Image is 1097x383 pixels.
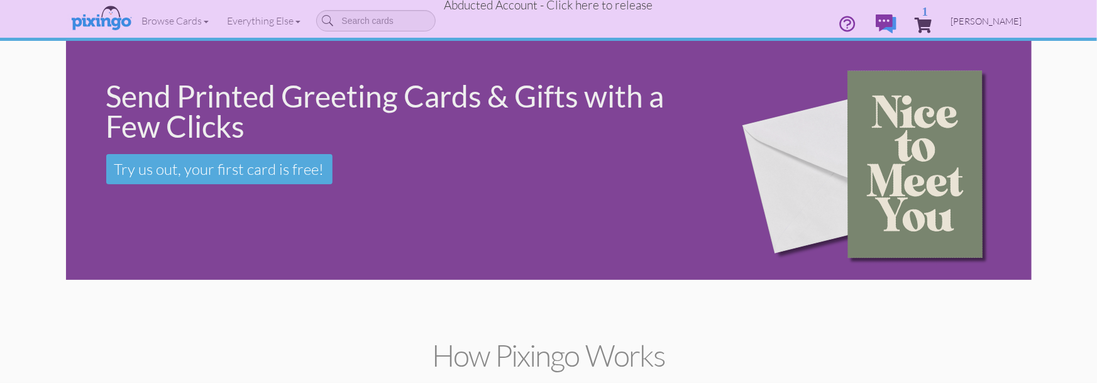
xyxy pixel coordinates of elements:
img: pixingo logo [68,3,135,35]
a: [PERSON_NAME] [942,5,1032,37]
img: comments.svg [876,14,896,33]
a: Everything Else [218,5,310,36]
a: Try us out, your first card is free! [106,154,333,184]
img: 15b0954d-2d2f-43ee-8fdb-3167eb028af9.png [720,23,1023,298]
div: Send Printed Greeting Cards & Gifts with a Few Clicks [106,81,700,142]
span: 1 [922,5,929,17]
h2: How Pixingo works [88,339,1010,372]
a: Browse Cards [133,5,218,36]
input: Search cards [316,10,436,31]
a: 1 [915,5,932,43]
span: Try us out, your first card is free! [114,160,324,179]
span: [PERSON_NAME] [951,16,1022,26]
